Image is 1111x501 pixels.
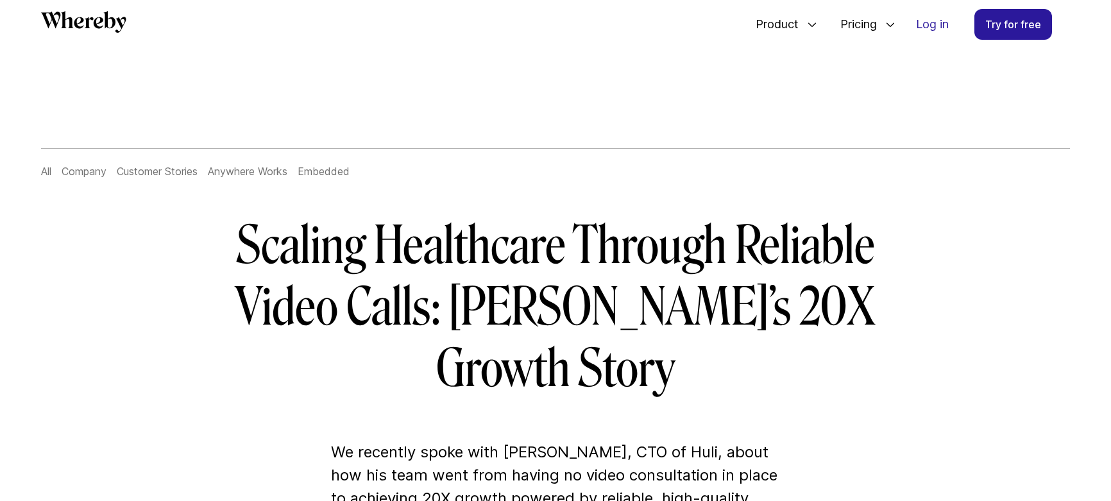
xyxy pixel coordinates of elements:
[974,9,1052,40] a: Try for free
[208,165,287,178] a: Anywhere Works
[117,165,198,178] a: Customer Stories
[186,215,925,400] h1: Scaling Healthcare Through Reliable Video Calls: [PERSON_NAME]’s 20X Growth Story
[298,165,350,178] a: Embedded
[41,11,126,37] a: Whereby
[62,165,106,178] a: Company
[827,3,880,46] span: Pricing
[743,3,802,46] span: Product
[906,10,959,39] a: Log in
[41,11,126,33] svg: Whereby
[41,165,51,178] a: All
